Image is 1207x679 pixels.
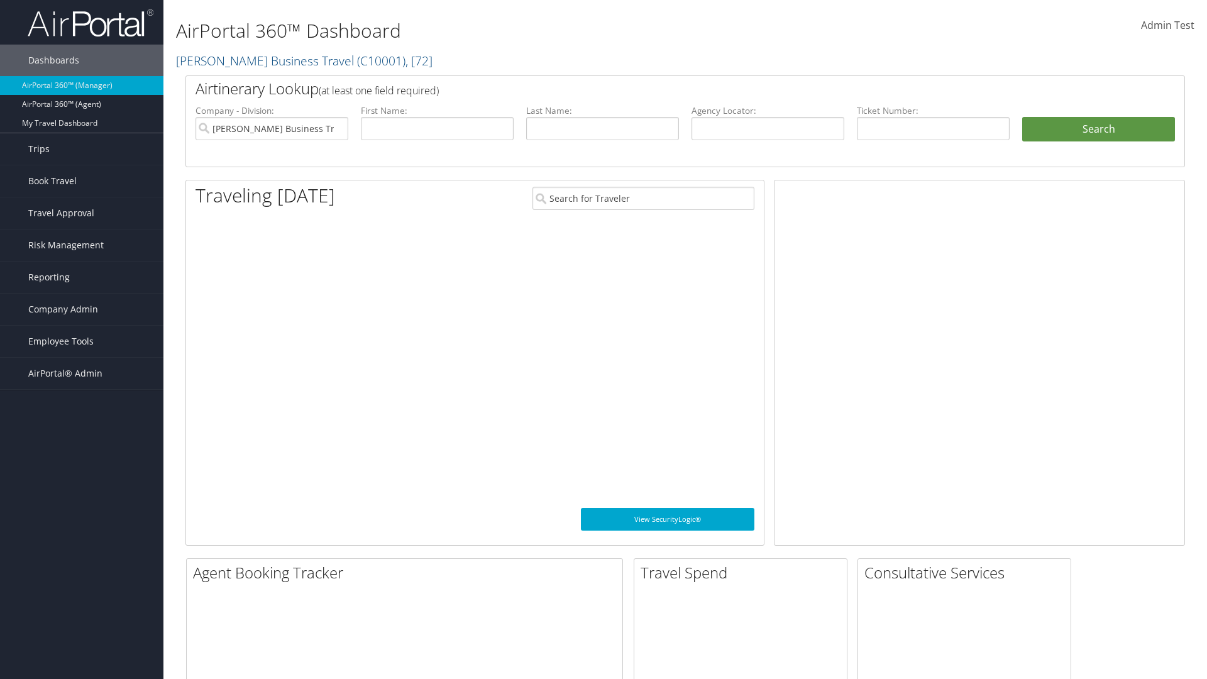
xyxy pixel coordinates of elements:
[864,562,1071,583] h2: Consultative Services
[28,294,98,325] span: Company Admin
[357,52,405,69] span: ( C10001 )
[28,8,153,38] img: airportal-logo.png
[28,229,104,261] span: Risk Management
[28,165,77,197] span: Book Travel
[319,84,439,97] span: (at least one field required)
[28,262,70,293] span: Reporting
[532,187,754,210] input: Search for Traveler
[176,18,855,44] h1: AirPortal 360™ Dashboard
[28,45,79,76] span: Dashboards
[1141,6,1194,45] a: Admin Test
[28,133,50,165] span: Trips
[692,104,844,117] label: Agency Locator:
[405,52,433,69] span: , [ 72 ]
[526,104,679,117] label: Last Name:
[196,104,348,117] label: Company - Division:
[641,562,847,583] h2: Travel Spend
[581,508,754,531] a: View SecurityLogic®
[28,326,94,357] span: Employee Tools
[361,104,514,117] label: First Name:
[28,197,94,229] span: Travel Approval
[196,182,335,209] h1: Traveling [DATE]
[196,78,1092,99] h2: Airtinerary Lookup
[193,562,622,583] h2: Agent Booking Tracker
[28,358,102,389] span: AirPortal® Admin
[1141,18,1194,32] span: Admin Test
[176,52,433,69] a: [PERSON_NAME] Business Travel
[1022,117,1175,142] button: Search
[857,104,1010,117] label: Ticket Number:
